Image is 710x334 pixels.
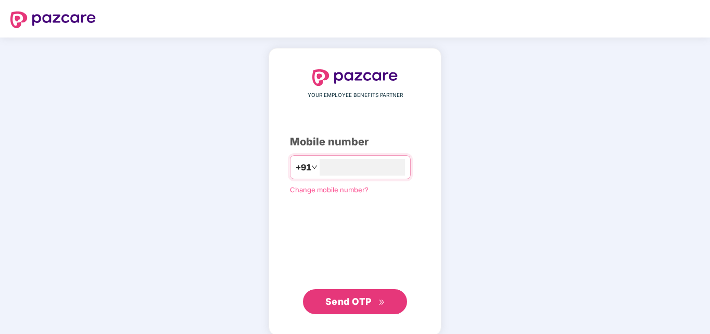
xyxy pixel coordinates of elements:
[311,164,318,170] span: down
[10,11,96,28] img: logo
[325,296,372,307] span: Send OTP
[378,299,385,306] span: double-right
[290,134,420,150] div: Mobile number
[312,69,398,86] img: logo
[296,161,311,174] span: +91
[290,185,369,194] a: Change mobile number?
[308,91,403,100] span: YOUR EMPLOYEE BENEFITS PARTNER
[303,289,407,314] button: Send OTPdouble-right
